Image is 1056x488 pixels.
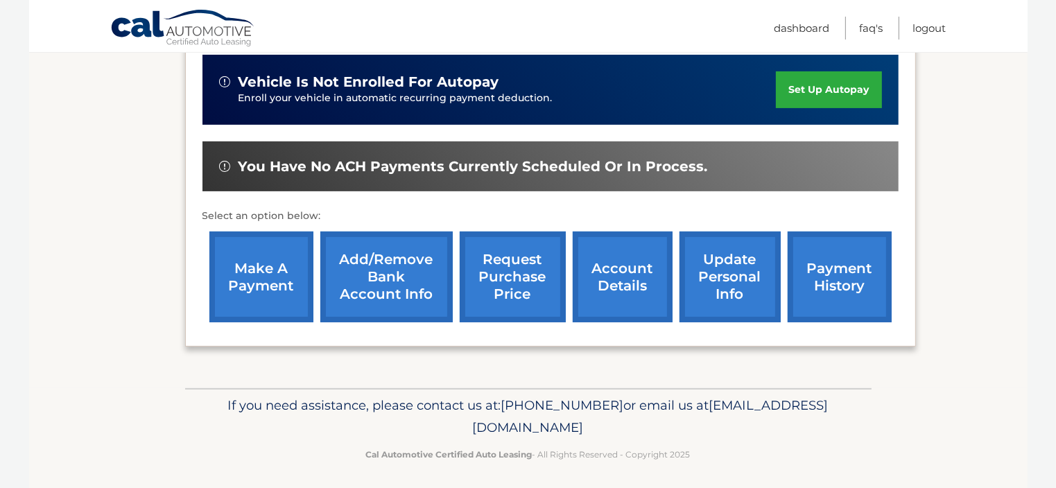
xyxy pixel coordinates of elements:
[788,232,892,322] a: payment history
[239,73,499,91] span: vehicle is not enrolled for autopay
[219,76,230,87] img: alert-white.svg
[110,9,256,49] a: Cal Automotive
[460,232,566,322] a: request purchase price
[774,17,830,40] a: Dashboard
[860,17,883,40] a: FAQ's
[239,158,708,175] span: You have no ACH payments currently scheduled or in process.
[913,17,946,40] a: Logout
[239,91,777,106] p: Enroll your vehicle in automatic recurring payment deduction.
[501,397,624,413] span: [PHONE_NUMBER]
[473,397,829,435] span: [EMAIL_ADDRESS][DOMAIN_NAME]
[776,71,881,108] a: set up autopay
[194,394,863,439] p: If you need assistance, please contact us at: or email us at
[219,161,230,172] img: alert-white.svg
[320,232,453,322] a: Add/Remove bank account info
[366,449,533,460] strong: Cal Automotive Certified Auto Leasing
[680,232,781,322] a: update personal info
[573,232,673,322] a: account details
[209,232,313,322] a: make a payment
[202,208,899,225] p: Select an option below:
[194,447,863,462] p: - All Rights Reserved - Copyright 2025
